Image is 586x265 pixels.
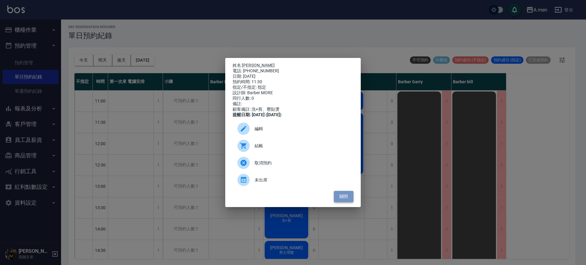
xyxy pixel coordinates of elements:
[242,63,275,68] a: [PERSON_NAME]
[233,74,353,79] div: 日期: [DATE]
[233,79,353,85] div: 預約時間: 11:30
[334,191,353,202] button: 關閉
[233,107,353,112] div: 顧客備註: 洗+剪、壓貼燙
[233,85,353,90] div: 指定/不指定: 指定
[255,126,349,132] span: 編輯
[233,137,353,154] a: 結帳
[233,154,353,171] div: 取消預約
[233,63,353,68] p: 姓名:
[233,171,353,188] div: 未出席
[255,177,349,183] span: 未出席
[255,143,349,149] span: 結帳
[233,68,353,74] div: 電話: [PHONE_NUMBER]
[233,90,353,96] div: 設計師: Barber MORE
[233,112,353,118] div: 提醒日期: [DATE] ([DATE])
[233,96,353,101] div: 同行人數: 0
[255,160,349,166] span: 取消預約
[233,120,353,137] div: 編輯
[233,101,353,107] div: 備註:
